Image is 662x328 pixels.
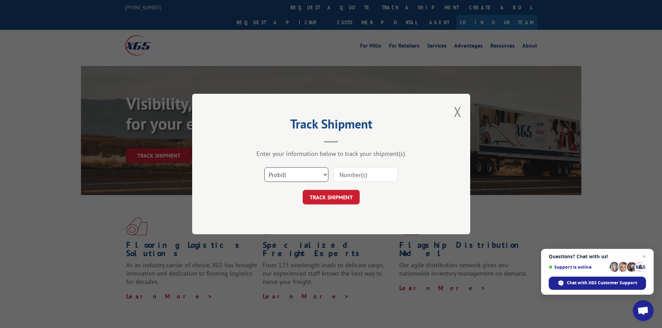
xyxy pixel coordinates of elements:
button: Close modal [454,102,461,121]
span: Support is online [549,264,607,270]
input: Number(s) [334,167,398,182]
div: Chat with XGS Customer Support [549,277,646,290]
span: Questions? Chat with us! [549,254,646,259]
div: Enter your information below to track your shipment(s). [227,150,435,158]
h2: Track Shipment [227,119,435,132]
button: TRACK SHIPMENT [303,190,360,204]
div: Open chat [633,300,654,321]
span: Close chat [640,252,648,261]
span: Chat with XGS Customer Support [567,280,637,286]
